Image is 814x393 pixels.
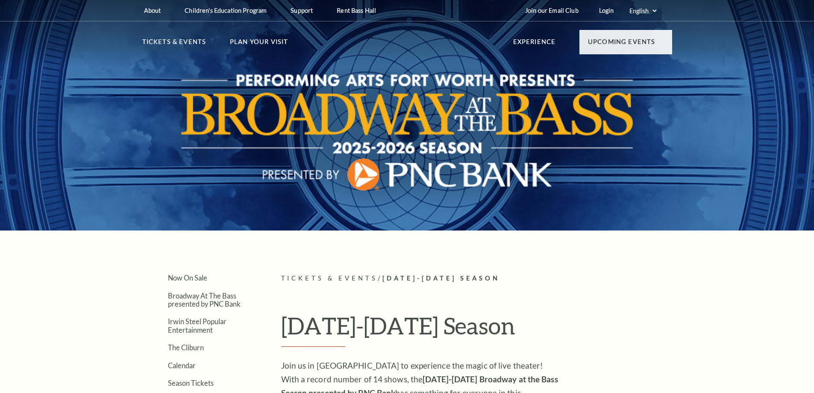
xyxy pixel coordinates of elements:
p: About [144,7,161,14]
a: The Cliburn [168,343,204,352]
a: Broadway At The Bass presented by PNC Bank [168,292,241,308]
a: Season Tickets [168,379,214,387]
h1: [DATE]-[DATE] Season [281,312,672,347]
p: / [281,273,672,284]
span: [DATE]-[DATE] Season [382,275,500,282]
span: Tickets & Events [281,275,378,282]
p: Children's Education Program [185,7,267,14]
a: Irwin Steel Popular Entertainment [168,317,226,334]
p: Upcoming Events [588,37,655,52]
a: Calendar [168,361,196,369]
p: Rent Bass Hall [337,7,376,14]
p: Tickets & Events [142,37,206,52]
a: Now On Sale [168,274,207,282]
p: Experience [513,37,556,52]
p: Support [291,7,313,14]
p: Plan Your Visit [230,37,288,52]
select: Select: [628,7,658,15]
